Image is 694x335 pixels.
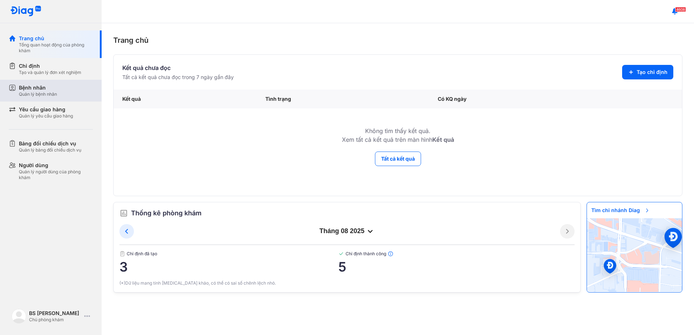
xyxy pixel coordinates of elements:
div: BS [PERSON_NAME] [29,310,81,317]
div: tháng 08 2025 [134,227,560,236]
button: Tạo chỉ định [622,65,673,79]
div: Tình trạng [257,90,429,108]
img: checked-green.01cc79e0.svg [338,251,344,257]
span: Chỉ định đã tạo [119,251,338,257]
span: 3 [119,260,338,274]
td: Không tìm thấy kết quả. Xem tất cả kết quả trên màn hình [114,108,682,151]
button: Tất cả kết quả [375,152,421,166]
span: Chỉ định thành công [338,251,575,257]
div: Quản lý bệnh nhân [19,91,57,97]
span: 4608 [675,7,686,12]
img: logo [12,309,26,323]
div: Kết quả [114,90,257,108]
div: Quản lý yêu cầu giao hàng [19,113,73,119]
div: Chỉ định [19,62,81,70]
span: 5 [338,260,575,274]
div: Người dùng [19,162,93,169]
div: Trang chủ [19,35,93,42]
div: Tạo và quản lý đơn xét nghiệm [19,70,81,75]
img: order.5a6da16c.svg [119,209,128,218]
img: logo [10,6,41,17]
div: Có KQ ngày [429,90,613,108]
div: Bệnh nhân [19,84,57,91]
div: Tất cả kết quả chưa đọc trong 7 ngày gần đây [122,74,234,81]
span: Tạo chỉ định [637,69,668,76]
div: Kết quả chưa đọc [122,63,234,72]
div: Yêu cầu giao hàng [19,106,73,113]
span: Thống kê phòng khám [131,208,201,218]
div: (*)Dữ liệu mang tính [MEDICAL_DATA] khảo, có thể có sai số chênh lệch nhỏ. [119,280,575,286]
span: Tìm chi nhánh Diag [587,202,654,218]
div: Chủ phòng khám [29,317,81,323]
div: Bảng đối chiếu dịch vụ [19,140,81,147]
div: Tổng quan hoạt động của phòng khám [19,42,93,54]
div: Quản lý người dùng của phòng khám [19,169,93,181]
div: Trang chủ [113,35,682,46]
img: info.7e716105.svg [388,251,393,257]
img: document.50c4cfd0.svg [119,251,125,257]
div: Quản lý bảng đối chiếu dịch vụ [19,147,81,153]
b: Kết quả [432,136,454,143]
